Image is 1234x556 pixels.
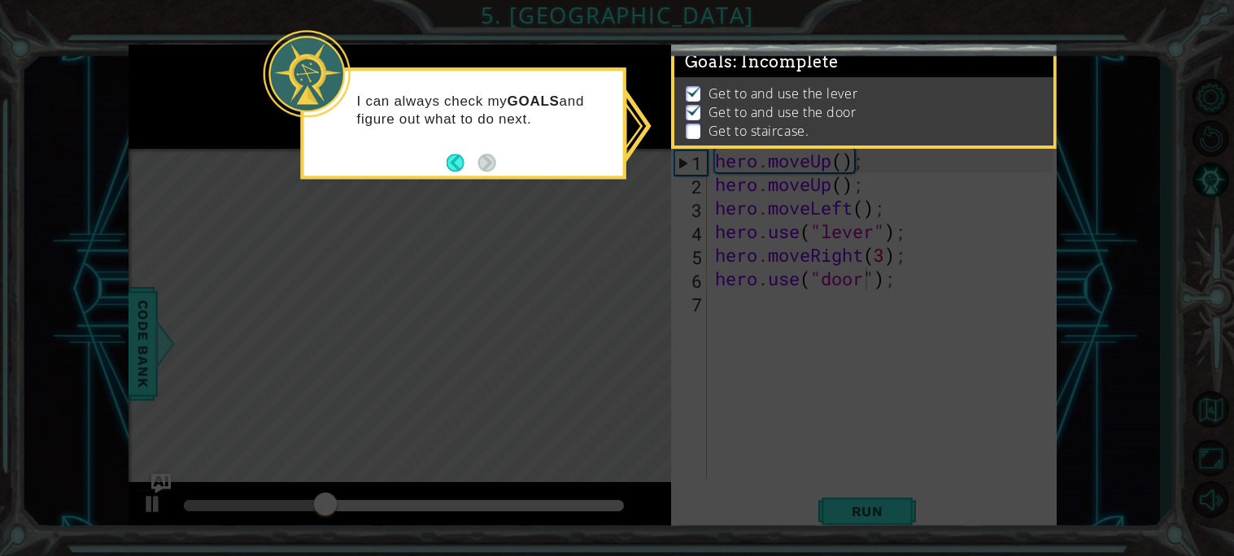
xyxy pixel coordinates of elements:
[686,85,702,98] img: Check mark for checkbox
[733,52,838,72] span: : Incomplete
[709,103,857,121] p: Get to and use the door
[508,93,560,109] strong: GOALS
[686,103,702,116] img: Check mark for checkbox
[478,154,496,172] button: Next
[709,122,809,140] p: Get to staircase.
[685,52,839,72] span: Goals
[357,93,612,128] p: I can always check my and figure out what to do next.
[447,154,478,172] button: Back
[709,85,857,102] p: Get to and use the lever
